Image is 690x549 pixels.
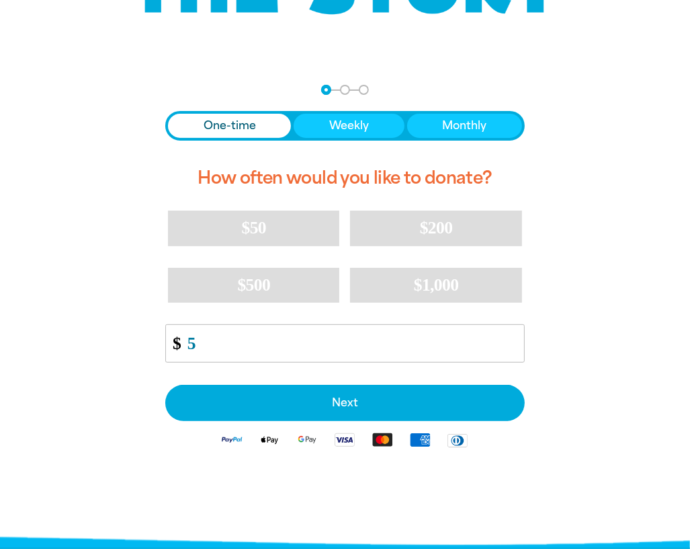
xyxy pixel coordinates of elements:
[178,325,524,362] input: Enter custom amount
[340,85,350,95] button: Navigate to step 2 of 3 to enter your details
[168,114,291,138] button: One-time
[407,114,522,138] button: Monthly
[363,432,401,447] img: Mastercard logo
[251,432,288,447] img: Apple Pay logo
[168,268,339,303] button: $500
[359,85,369,95] button: Navigate to step 3 of 3 to enter your payment details
[242,218,266,237] span: $50
[350,268,521,303] button: $1,000
[442,118,486,134] span: Monthly
[165,157,525,200] h2: How often would you like to donate?
[180,398,510,408] span: Next
[168,211,339,246] button: $50
[414,275,459,295] span: $1,000
[401,432,439,447] img: American Express logo
[238,275,271,295] span: $500
[326,432,363,447] img: Visa logo
[350,211,521,246] button: $200
[321,85,331,95] button: Navigate to step 1 of 3 to enter your donation amount
[288,432,326,447] img: Google Pay logo
[204,118,256,134] span: One-time
[165,111,525,141] div: Donation frequency
[213,432,251,447] img: Paypal logo
[294,114,404,138] button: Weekly
[165,421,525,458] div: Available payment methods
[166,328,181,359] span: $
[165,385,525,421] button: Pay with Credit Card
[420,218,453,237] span: $200
[439,433,476,448] img: Diners Club logo
[329,118,369,134] span: Weekly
